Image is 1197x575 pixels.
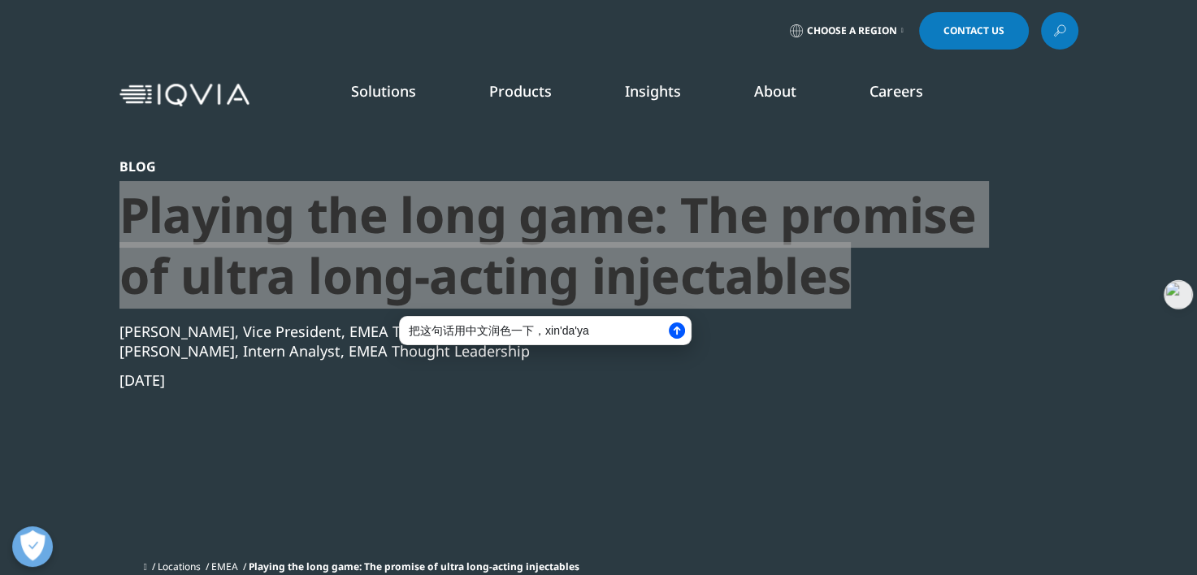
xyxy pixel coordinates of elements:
div: Blog [119,158,991,175]
a: Products [489,81,552,101]
img: IQVIA Healthcare Information Technology and Pharma Clinical Research Company [119,84,249,107]
div: [PERSON_NAME], Vice President, EMEA Thought Leadership [119,322,991,341]
a: Contact Us [919,12,1029,50]
a: Locations [158,560,201,573]
div: [DATE] [119,370,991,390]
span: Playing the long game: The promise of ultra long-acting injectables [249,560,579,573]
nav: Primary [256,57,1078,133]
span: Choose a Region [807,24,897,37]
a: Careers [870,81,923,101]
div: [PERSON_NAME], Intern Analyst, EMEA Thought Leadership [119,341,991,361]
a: EMEA [211,560,238,573]
a: About [754,81,796,101]
button: 打开偏好 [12,526,53,567]
span: Contact Us [943,26,1004,36]
a: Solutions [351,81,416,101]
a: Insights [625,81,681,101]
div: Playing the long game: The promise of ultra long-acting injectables [119,184,991,306]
